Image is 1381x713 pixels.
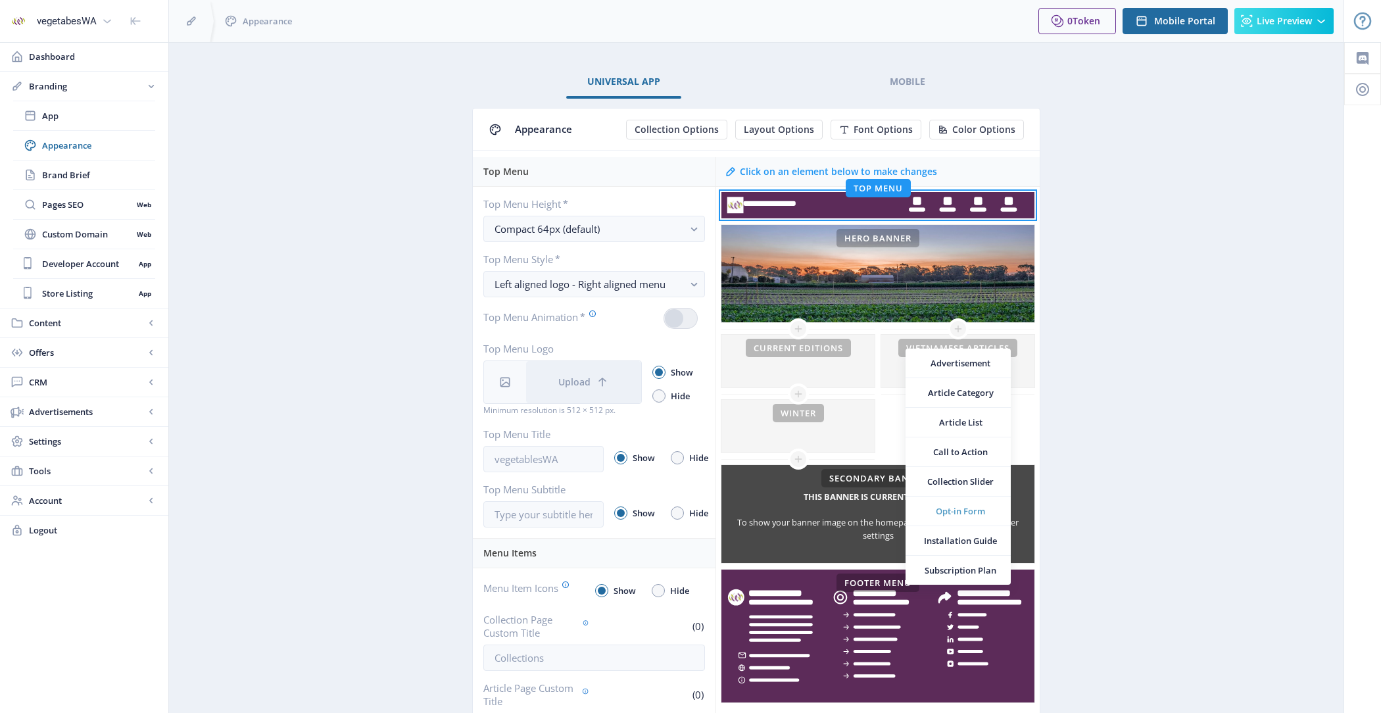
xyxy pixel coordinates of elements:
a: Universal App [566,66,681,97]
span: Hide [666,388,690,404]
span: Upload [558,377,591,387]
div: Minimum resolution is 512 × 512 px. [483,404,642,417]
a: Opt-in Form [906,497,1011,526]
div: Top Menu [483,157,708,186]
span: Color Options [952,124,1015,135]
div: vegetabesWA [37,7,97,36]
a: Call to Action [906,437,1011,466]
span: Show [627,450,655,466]
span: Layout Options [744,124,814,135]
span: Hide [665,583,689,599]
span: Appearance [42,139,155,152]
span: Offers [29,346,145,359]
a: Collection Slider [906,467,1011,496]
span: Opt-in Form [921,504,1000,518]
span: Installation Guide [921,534,1000,547]
span: Call to Action [921,445,1000,458]
a: Custom DomainWeb [13,220,155,249]
span: Collection Options [635,124,719,135]
nb-badge: App [134,257,155,270]
label: Top Menu Height [483,197,694,210]
span: Brand Brief [42,168,155,182]
label: Top Menu Logo [483,342,631,355]
button: Upload [526,361,641,403]
div: Click on an element below to make changes [740,165,937,178]
span: Hide [684,505,708,521]
span: Show [608,583,636,599]
label: Menu Item Icons [483,579,569,597]
button: Font Options [831,120,921,139]
a: Subscription Plan [906,556,1011,585]
button: Collection Options [626,120,727,139]
button: Live Preview [1234,8,1334,34]
span: Custom Domain [42,228,132,241]
a: Brand Brief [13,160,155,189]
span: Appearance [515,122,572,135]
span: Show [666,364,693,380]
span: Tools [29,464,145,478]
label: Top Menu Subtitle [483,483,593,496]
span: Store Listing [42,287,134,300]
span: CRM [29,376,145,389]
a: Installation Guide [906,526,1011,555]
button: Left aligned logo - Right aligned menu [483,271,705,297]
a: Mobile [869,66,946,97]
button: Mobile Portal [1123,8,1228,34]
span: Mobile [890,76,925,87]
span: Universal App [587,76,660,87]
span: Dashboard [29,50,158,63]
label: Top Menu Animation [483,308,596,326]
a: Developer AccountApp [13,249,155,278]
input: Collections [483,645,705,671]
span: Settings [29,435,145,448]
label: Top Menu Style [483,253,694,266]
span: Logout [29,524,158,537]
div: Menu Items [483,539,708,568]
a: Appearance [13,131,155,160]
span: Advertisements [29,405,145,418]
a: Store ListingApp [13,279,155,308]
h5: This banner is currently hidden [804,486,952,507]
button: 0Token [1038,8,1116,34]
span: Advertisement [921,356,1000,370]
div: To show your banner image on the homepage, unhide it on your banner settings [721,516,1034,542]
span: Subscription Plan [921,564,1000,577]
span: (0) [690,620,705,633]
span: Developer Account [42,257,134,270]
span: Collection Slider [921,475,1000,488]
span: Hide [684,450,708,466]
img: properties.app_icon.png [8,11,29,32]
nb-badge: Web [132,198,155,211]
span: Live Preview [1257,16,1312,26]
span: Account [29,494,145,507]
span: Branding [29,80,145,93]
label: Collection Page Custom Title [483,613,589,639]
span: Font Options [854,124,913,135]
button: Compact 64px (default) [483,216,705,242]
span: Article List [921,416,1000,429]
span: Pages SEO [42,198,132,211]
a: Article List [906,408,1011,437]
span: Article Category [921,386,1000,399]
span: Mobile Portal [1154,16,1215,26]
label: Top Menu Title [483,428,593,441]
span: Token [1073,14,1100,27]
button: Color Options [929,120,1024,139]
a: Article Category [906,378,1011,407]
a: Advertisement [906,349,1011,378]
div: Left aligned logo - Right aligned menu [495,276,683,292]
a: Pages SEOWeb [13,190,155,219]
span: Content [29,316,145,330]
a: App [13,101,155,130]
input: Type your subtitle here.. [483,501,604,528]
span: Show [627,505,655,521]
span: Appearance [243,14,292,28]
nb-badge: Web [132,228,155,241]
nb-badge: App [134,287,155,300]
div: Compact 64px (default) [495,221,683,237]
span: App [42,109,155,122]
button: Layout Options [735,120,823,139]
input: vegetablesWA [483,446,604,472]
